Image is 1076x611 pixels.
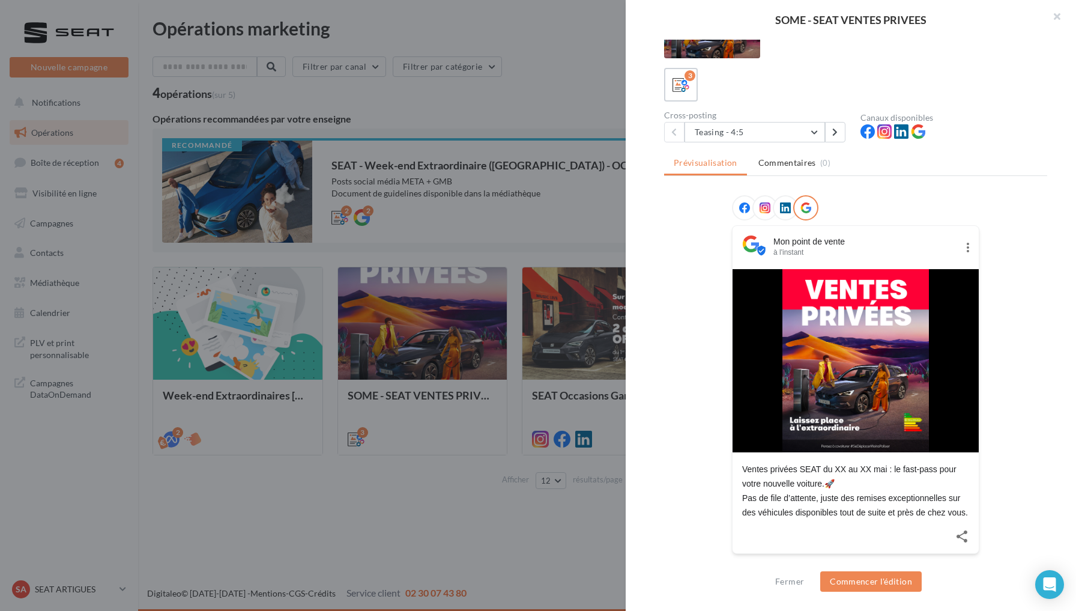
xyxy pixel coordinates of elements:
[685,122,825,142] button: Teasing - 4:5
[732,557,979,573] div: La prévisualisation est non-contractuelle
[664,111,851,120] div: Cross-posting
[820,158,830,168] span: (0)
[782,269,929,452] img: 2 copie 3 4
[773,236,957,248] div: Mon point de vente
[1035,570,1064,599] div: Open Intercom Messenger
[645,14,1057,25] div: SOME - SEAT VENTES PRIVEES
[860,114,1047,122] div: Canaux disponibles
[685,70,695,81] div: 3
[770,574,809,589] button: Fermer
[758,157,816,169] span: Commentaires
[742,462,969,520] div: Ventes privées SEAT du XX au XX mai : le fast-pass pour votre nouvelle voiture.🚀 Pas de file d’at...
[773,248,957,257] div: à l'instant
[820,571,922,592] button: Commencer l'édition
